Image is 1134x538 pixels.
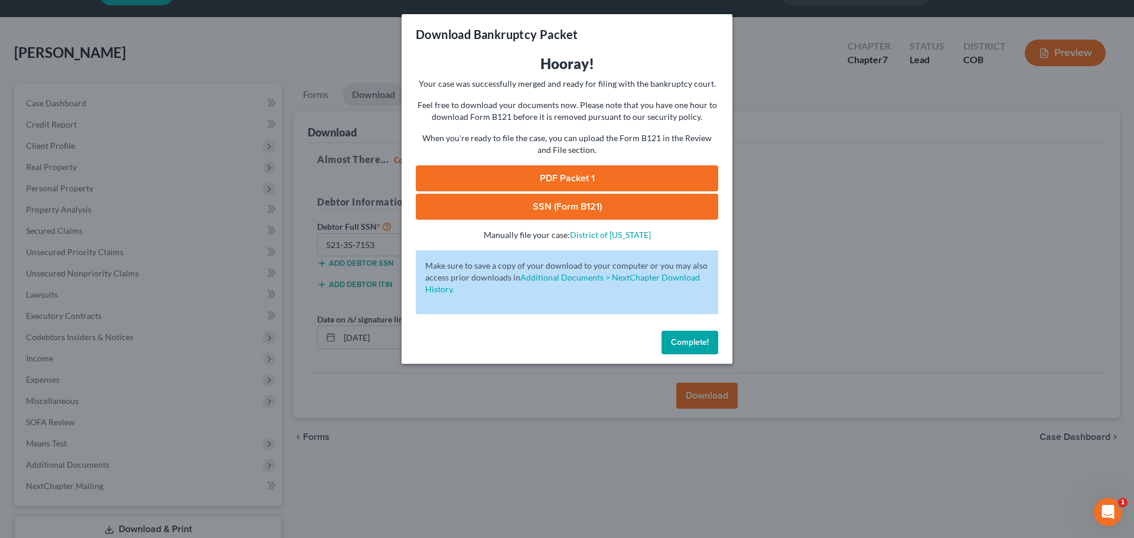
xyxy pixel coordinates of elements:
[1094,498,1122,526] iframe: Intercom live chat
[416,54,718,73] h3: Hooray!
[416,194,718,220] a: SSN (Form B121)
[425,260,709,295] p: Make sure to save a copy of your download to your computer or you may also access prior downloads in
[416,229,718,241] p: Manually file your case:
[416,99,718,123] p: Feel free to download your documents now. Please note that you have one hour to download Form B12...
[661,331,718,354] button: Complete!
[416,165,718,191] a: PDF Packet 1
[416,78,718,90] p: Your case was successfully merged and ready for filing with the bankruptcy court.
[1118,498,1128,507] span: 1
[671,337,709,347] span: Complete!
[425,272,700,294] a: Additional Documents > NextChapter Download History.
[416,26,578,43] h3: Download Bankruptcy Packet
[570,230,651,240] a: District of [US_STATE]
[416,132,718,156] p: When you're ready to file the case, you can upload the Form B121 in the Review and File section.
